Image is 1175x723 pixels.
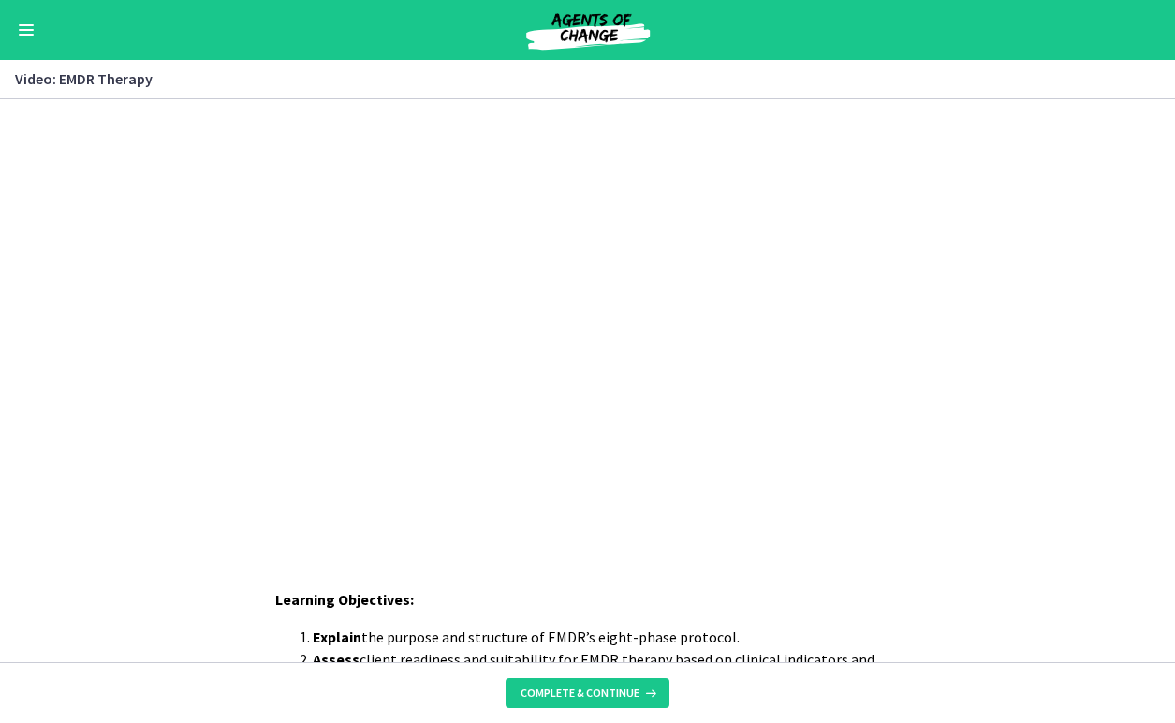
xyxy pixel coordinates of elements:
[476,7,700,52] img: Agents of Change Social Work Test Prep
[313,627,361,646] strong: Explain
[313,648,901,693] li: client readiness and suitability for EMDR therapy based on clinical indicators and contraindicati...
[313,650,360,669] strong: Assess
[15,67,1138,90] h3: Video: EMDR Therapy
[506,678,669,708] button: Complete & continue
[313,626,901,648] li: the purpose and structure of EMDR’s eight-phase protocol.
[275,590,414,609] span: Learning Objectives:
[521,686,639,701] span: Complete & continue
[15,19,37,41] button: Enable menu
